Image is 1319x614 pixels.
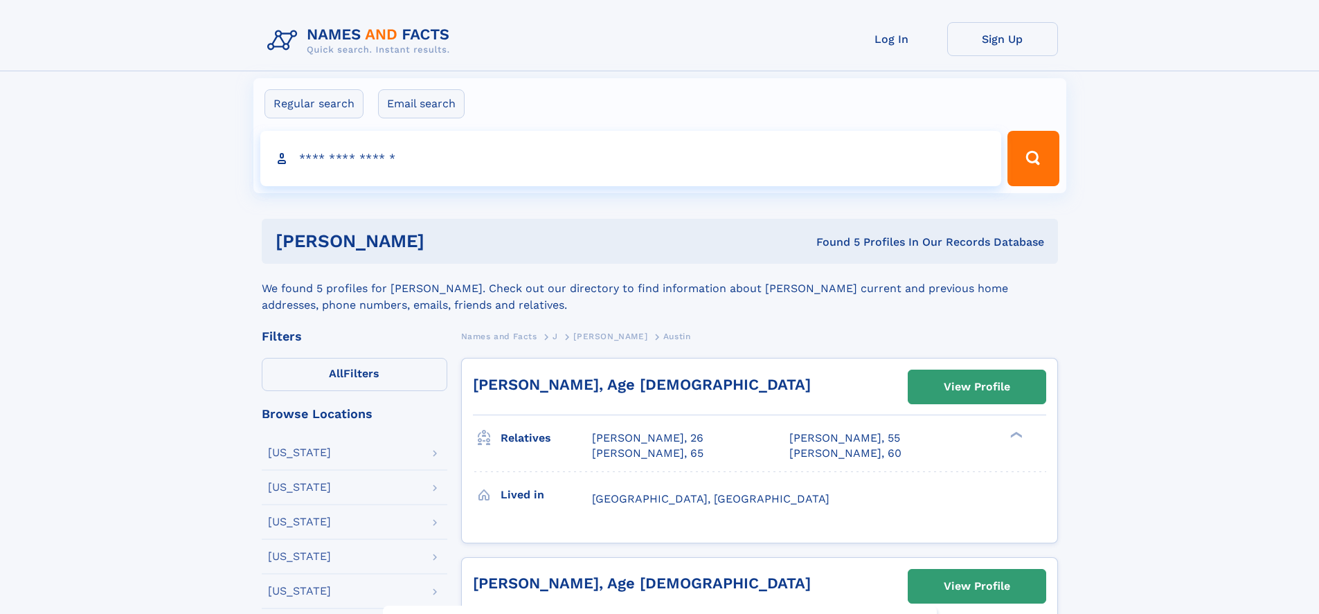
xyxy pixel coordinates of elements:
a: Names and Facts [461,327,537,345]
div: [US_STATE] [268,447,331,458]
div: Filters [262,330,447,343]
span: [PERSON_NAME] [573,332,647,341]
a: [PERSON_NAME], 60 [789,446,901,461]
a: J [553,327,558,345]
span: [GEOGRAPHIC_DATA], [GEOGRAPHIC_DATA] [592,492,829,505]
img: Logo Names and Facts [262,22,461,60]
label: Email search [378,89,465,118]
a: View Profile [908,570,1046,603]
div: [US_STATE] [268,551,331,562]
a: [PERSON_NAME], 55 [789,431,900,446]
label: Regular search [264,89,364,118]
span: J [553,332,558,341]
a: [PERSON_NAME] [573,327,647,345]
a: [PERSON_NAME], 26 [592,431,703,446]
a: [PERSON_NAME], Age [DEMOGRAPHIC_DATA] [473,575,811,592]
div: [US_STATE] [268,516,331,527]
span: All [329,367,343,380]
div: ❯ [1007,431,1023,440]
div: [US_STATE] [268,586,331,597]
div: View Profile [944,371,1010,403]
a: Sign Up [947,22,1058,56]
div: [US_STATE] [268,482,331,493]
span: Austin [663,332,691,341]
a: Log In [836,22,947,56]
div: We found 5 profiles for [PERSON_NAME]. Check out our directory to find information about [PERSON_... [262,264,1058,314]
h1: [PERSON_NAME] [276,233,620,250]
h3: Lived in [501,483,592,507]
label: Filters [262,358,447,391]
a: View Profile [908,370,1046,404]
div: Browse Locations [262,408,447,420]
a: [PERSON_NAME], 65 [592,446,703,461]
div: View Profile [944,570,1010,602]
button: Search Button [1007,131,1059,186]
a: [PERSON_NAME], Age [DEMOGRAPHIC_DATA] [473,376,811,393]
div: Found 5 Profiles In Our Records Database [620,235,1044,250]
h3: Relatives [501,426,592,450]
input: search input [260,131,1002,186]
